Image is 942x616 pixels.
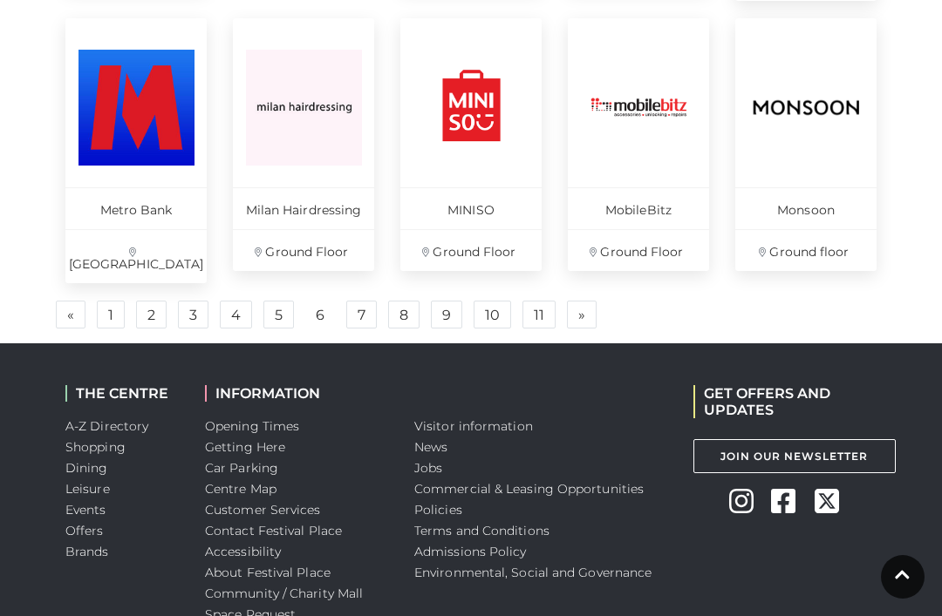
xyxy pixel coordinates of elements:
h2: INFORMATION [205,385,388,402]
a: 2 [136,301,167,328]
a: About Festival Place [205,565,331,580]
a: MINISO Ground Floor [400,18,542,271]
a: Milan Hairdressing Ground Floor [233,18,374,271]
p: Monsoon [735,187,877,229]
p: Ground Floor [400,229,542,271]
h2: THE CENTRE [65,385,179,402]
a: 1 [97,301,125,328]
a: Shopping [65,439,126,455]
p: Ground Floor [568,229,709,271]
a: Getting Here [205,439,285,455]
p: Milan Hairdressing [233,187,374,229]
a: Contact Festival Place [205,523,342,538]
a: Monsoon Ground floor [735,18,877,271]
a: Terms and Conditions [414,523,549,538]
a: Events [65,502,106,518]
p: MobileBitz [568,187,709,229]
a: News [414,439,447,455]
a: Metro Bank [GEOGRAPHIC_DATA] [65,18,207,283]
a: Brands [65,544,109,559]
a: Join Our Newsletter [693,439,896,473]
a: Jobs [414,460,442,476]
a: Opening Times [205,418,299,434]
span: « [67,308,74,321]
a: 6 [305,301,335,329]
a: Previous [56,301,85,328]
p: Metro Bank [65,187,207,229]
a: 10 [474,301,511,328]
p: [GEOGRAPHIC_DATA] [65,229,207,283]
a: 9 [431,301,462,328]
p: MINISO [400,187,542,229]
a: Accessibility [205,544,281,559]
a: Admissions Policy [414,544,527,559]
a: Centre Map [205,481,276,497]
h2: GET OFFERS AND UPDATES [693,385,877,418]
a: A-Z Directory [65,418,148,434]
a: Policies [414,502,462,518]
p: Ground floor [735,229,877,271]
a: Visitor information [414,418,533,434]
a: 7 [346,301,377,328]
a: Dining [65,460,108,476]
a: Next [567,301,597,328]
a: Offers [65,523,104,538]
a: Commercial & Leasing Opportunities [414,481,644,497]
a: MobileBitz Ground Floor [568,18,709,271]
a: Customer Services [205,502,321,518]
a: 5 [263,301,294,328]
a: Car Parking [205,460,278,476]
span: » [578,308,585,321]
a: 8 [388,301,420,328]
a: 4 [220,301,252,328]
a: Environmental, Social and Governance [414,565,652,580]
a: 11 [522,301,556,328]
p: Ground Floor [233,229,374,271]
a: Leisure [65,481,110,497]
a: 3 [178,301,208,328]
